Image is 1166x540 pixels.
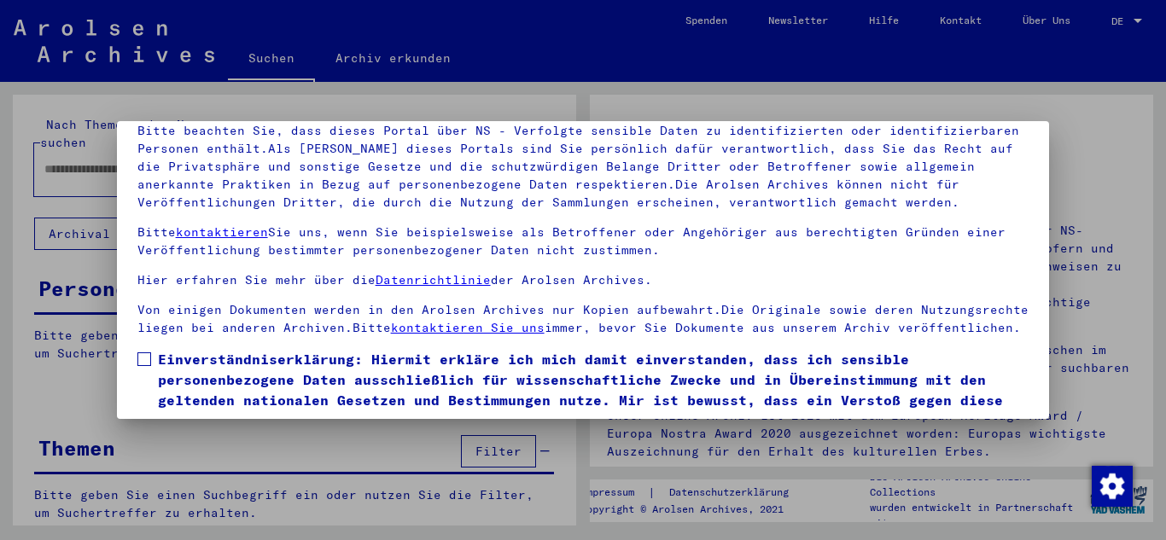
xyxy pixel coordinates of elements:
[137,271,1029,289] p: Hier erfahren Sie mehr über die der Arolsen Archives.
[376,272,491,287] a: Datenrichtlinie
[391,320,545,335] a: kontaktieren Sie uns
[1092,466,1133,507] img: Zustimmung ändern
[137,301,1029,337] p: Von einigen Dokumenten werden in den Arolsen Archives nur Kopien aufbewahrt.Die Originale sowie d...
[1091,465,1132,506] div: Zustimmung ändern
[158,349,1029,431] span: Einverständniserklärung: Hiermit erkläre ich mich damit einverstanden, dass ich sensible personen...
[176,224,268,240] a: kontaktieren
[137,224,1029,259] p: Bitte Sie uns, wenn Sie beispielsweise als Betroffener oder Angehöriger aus berechtigten Gründen ...
[137,122,1029,212] p: Bitte beachten Sie, dass dieses Portal über NS - Verfolgte sensible Daten zu identifizierten oder...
